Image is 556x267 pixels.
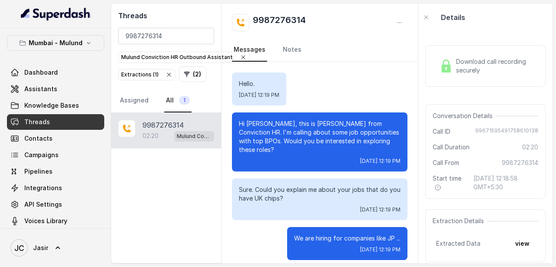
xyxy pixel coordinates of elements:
p: We are hiring for companies like JP ... [294,234,400,243]
a: Jasir [7,236,104,260]
span: Call Duration [433,143,470,152]
a: Messages [232,38,267,62]
span: 9987276314 [502,158,538,167]
nav: Tabs [118,89,214,112]
h2: 9987276314 [253,14,306,31]
span: Start time [433,174,466,191]
a: Voices Library [7,213,104,229]
span: 99671595491758610138 [475,127,538,136]
h2: Threads [118,10,214,21]
a: Threads [7,114,104,130]
span: Voices Library [24,217,67,225]
a: API Settings [7,197,104,212]
span: Integrations [24,184,62,192]
a: Knowledge Bases [7,98,104,113]
span: [DATE] 12:19 PM [239,92,279,99]
span: Threads [24,118,50,126]
p: Sure. Could you explain me about your jobs that do you have UK chips? [239,185,400,203]
a: All1 [164,89,192,112]
input: Search by Call ID or Phone Number [118,28,214,44]
text: JC [14,244,24,253]
a: Integrations [7,180,104,196]
span: Assistants [24,85,57,93]
span: [DATE] 12:19 PM [360,246,400,253]
span: [DATE] 12:18:58 GMT+5:30 [473,174,538,191]
span: [DATE] 12:19 PM [360,206,400,213]
span: Knowledge Bases [24,101,79,110]
p: Hello. [239,79,279,88]
p: Details [441,12,465,23]
span: Extraction Details [433,217,487,225]
span: Call From [433,158,459,167]
span: Jasir [33,244,48,252]
a: Contacts [7,131,104,146]
button: (2) [179,66,206,82]
div: Mulund Conviction HR Outbound Assistant [121,53,247,62]
span: API Settings [24,200,62,209]
nav: Tabs [232,38,407,62]
span: Call ID [433,127,450,136]
img: light.svg [21,7,91,21]
span: [DATE] 12:19 PM [360,158,400,165]
span: Dashboard [24,68,58,77]
p: 9987276314 [142,120,184,130]
p: Mulund Conviction HR Outbound Assistant [177,132,212,141]
span: Campaigns [24,151,59,159]
p: Hi [PERSON_NAME], this is [PERSON_NAME] from Conviction HR. I'm calling about some job opportunit... [239,119,400,154]
span: Extracted Data [436,239,480,248]
button: Mumbai - Mulund [7,35,104,51]
span: 1 [179,96,190,105]
span: Pipelines [24,167,53,176]
span: Download call recording securely [456,57,535,75]
a: Pipelines [7,164,104,179]
a: Notes [281,38,303,62]
a: Campaigns [7,147,104,163]
span: Conversation Details [433,112,496,120]
a: Assistants [7,81,104,97]
button: Mulund Conviction HR Outbound Assistant [118,52,250,63]
span: Contacts [24,134,53,143]
div: Extractions ( 1 ) [121,70,172,79]
a: Dashboard [7,65,104,80]
p: Mumbai - Mulund [29,38,83,48]
button: Extractions (1) [118,69,175,80]
span: 02:20 [522,143,538,152]
button: view [510,236,535,251]
img: Lock Icon [440,59,453,73]
p: 02:20 [142,132,159,140]
a: Assigned [118,89,150,112]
